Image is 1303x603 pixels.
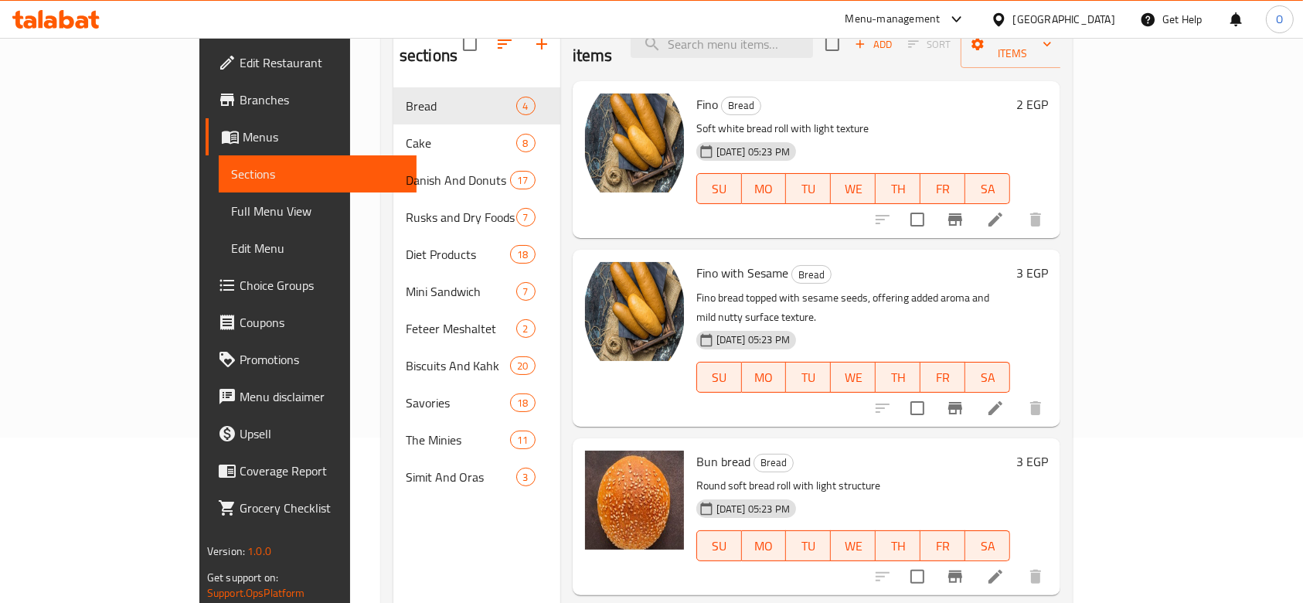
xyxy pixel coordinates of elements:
[516,282,536,301] div: items
[406,393,511,412] div: Savories
[393,347,560,384] div: Biscuits And Kahk20
[786,530,831,561] button: TU
[722,97,760,114] span: Bread
[792,535,825,557] span: TU
[937,201,974,238] button: Branch-specific-item
[393,421,560,458] div: The Minies11
[240,90,405,109] span: Branches
[516,468,536,486] div: items
[696,362,742,393] button: SU
[696,288,1010,327] p: Fino bread topped with sesame seeds, offering added aroma and mild nutty surface texture.
[816,28,849,60] span: Select section
[710,145,796,159] span: [DATE] 05:23 PM
[876,530,920,561] button: TH
[206,44,417,81] a: Edit Restaurant
[240,499,405,517] span: Grocery Checklist
[742,530,787,561] button: MO
[393,199,560,236] div: Rusks and Dry Foods7
[511,173,534,188] span: 17
[406,282,516,301] span: Mini Sandwich
[961,20,1064,68] button: Manage items
[573,21,613,67] h2: Menu items
[791,265,832,284] div: Bread
[400,21,463,67] h2: Menu sections
[393,458,560,496] div: Simit And Oras3
[748,366,781,389] span: MO
[920,362,965,393] button: FR
[837,178,869,200] span: WE
[721,97,761,115] div: Bread
[393,236,560,273] div: Diet Products18
[393,124,560,162] div: Cake8
[240,53,405,72] span: Edit Restaurant
[876,362,920,393] button: TH
[206,341,417,378] a: Promotions
[696,119,1010,138] p: Soft white bread roll with light texture
[240,462,405,480] span: Coverage Report
[927,366,959,389] span: FR
[207,541,245,561] span: Version:
[585,94,684,192] img: Fino
[965,362,1010,393] button: SA
[516,319,536,338] div: items
[406,468,516,486] span: Simit And Oras
[920,173,965,204] button: FR
[240,313,405,332] span: Coupons
[920,530,965,561] button: FR
[240,424,405,443] span: Upsell
[937,558,974,595] button: Branch-specific-item
[206,118,417,155] a: Menus
[901,560,934,593] span: Select to update
[510,356,535,375] div: items
[406,356,511,375] span: Biscuits And Kahk
[393,310,560,347] div: Feteer Meshaltet2
[703,535,736,557] span: SU
[510,171,535,189] div: items
[845,10,941,29] div: Menu-management
[406,208,516,227] span: Rusks and Dry Foods
[240,276,405,295] span: Choice Groups
[511,396,534,411] span: 18
[585,451,684,550] img: Bun bread
[393,81,560,502] nav: Menu sections
[406,134,516,152] div: Cake
[406,431,511,449] span: The Minies
[406,245,511,264] span: Diet Products
[1016,451,1048,472] h6: 3 EGP
[206,81,417,118] a: Branches
[882,535,914,557] span: TH
[792,178,825,200] span: TU
[206,304,417,341] a: Coupons
[882,178,914,200] span: TH
[406,97,516,115] span: Bread
[1016,262,1048,284] h6: 3 EGP
[1016,94,1048,115] h6: 2 EGP
[971,178,1004,200] span: SA
[986,399,1005,417] a: Edit menu item
[517,99,535,114] span: 4
[703,366,736,389] span: SU
[901,392,934,424] span: Select to update
[852,36,894,53] span: Add
[206,452,417,489] a: Coverage Report
[206,267,417,304] a: Choice Groups
[786,362,831,393] button: TU
[206,378,417,415] a: Menu disclaimer
[393,384,560,421] div: Savories18
[986,567,1005,586] a: Edit menu item
[1017,558,1054,595] button: delete
[517,136,535,151] span: 8
[971,366,1004,389] span: SA
[754,454,793,472] span: Bread
[965,173,1010,204] button: SA
[517,210,535,225] span: 7
[231,239,405,257] span: Edit Menu
[219,230,417,267] a: Edit Menu
[511,433,534,448] span: 11
[696,261,788,284] span: Fino with Sesame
